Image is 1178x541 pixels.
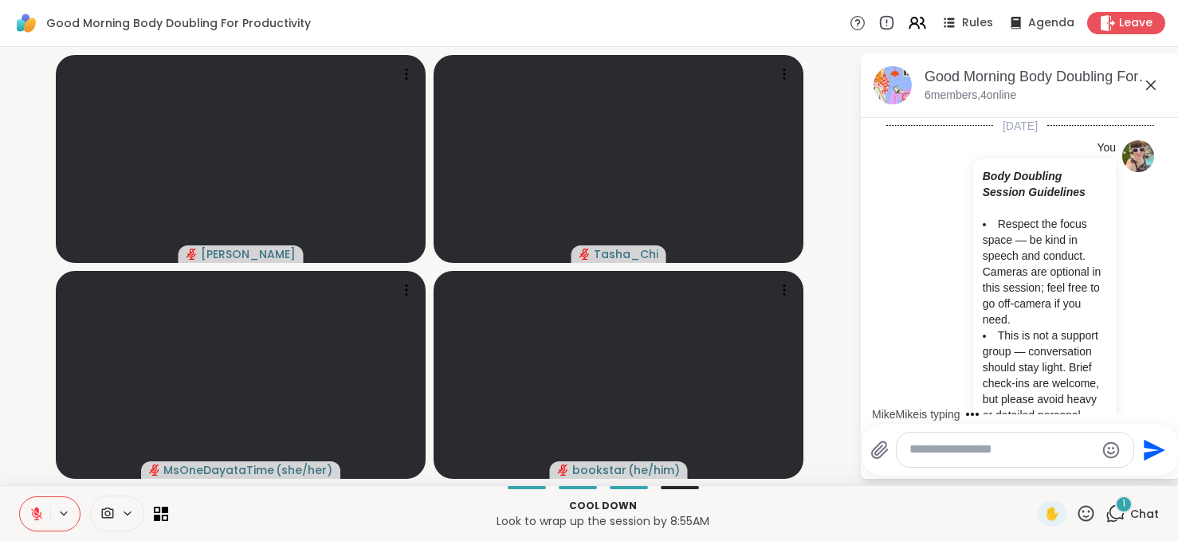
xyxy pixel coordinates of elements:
[276,462,332,478] span: ( she/her )
[1101,441,1121,460] button: Emoji picker
[628,462,680,478] span: ( he/him )
[983,216,1106,327] li: Respect the focus space — be kind in speech and conduct. Cameras are optional in this session; fe...
[178,499,1028,513] p: Cool down
[187,249,198,260] span: audio-muted
[909,441,1095,458] textarea: Type your message
[1122,497,1125,511] span: 1
[1122,140,1154,172] img: https://sharewell-space-live.sfo3.digitaloceanspaces.com/user-generated/3bf5b473-6236-4210-9da2-3...
[149,465,160,476] span: audio-muted
[163,462,274,478] span: MsOneDayataTime
[925,67,1167,87] div: Good Morning Body Doubling For Productivity, [DATE]
[1119,15,1152,31] span: Leave
[1134,432,1170,468] button: Send
[201,246,296,262] span: [PERSON_NAME]
[1044,504,1060,523] span: ✋
[983,327,1106,439] li: This is not a support group — conversation should stay light. Brief check-ins are welcome, but pl...
[46,15,311,31] span: Good Morning Body Doubling For Productivity
[572,462,626,478] span: bookstar
[983,170,1086,198] strong: Body Doubling Session Guidelines
[1130,506,1159,522] span: Chat
[962,15,993,31] span: Rules
[558,465,569,476] span: audio-muted
[594,246,658,262] span: Tasha_Chi
[1097,140,1116,156] h4: You
[579,249,591,260] span: audio-muted
[13,10,40,37] img: ShareWell Logomark
[1028,15,1074,31] span: Agenda
[872,406,960,422] div: MikeMike is typing
[925,88,1016,104] p: 6 members, 4 online
[993,118,1047,134] span: [DATE]
[874,66,912,104] img: Good Morning Body Doubling For Productivity, Sep 10
[178,513,1028,529] p: Look to wrap up the session by 8:55AM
